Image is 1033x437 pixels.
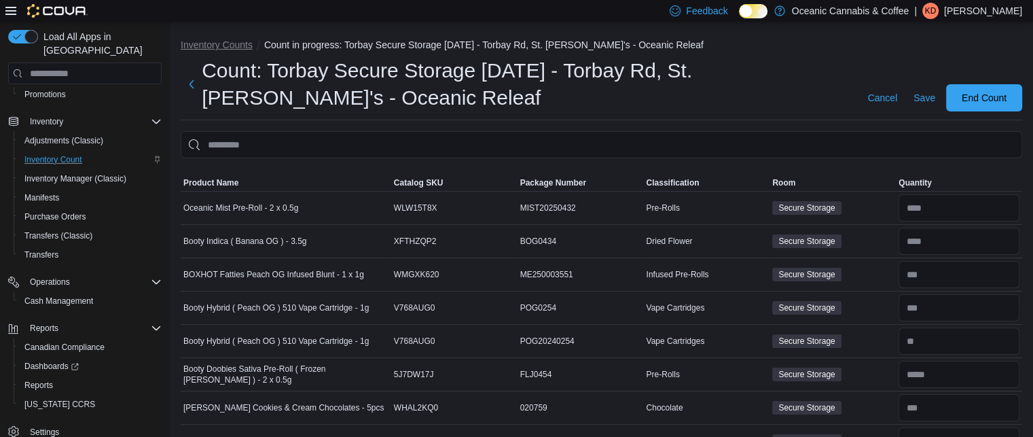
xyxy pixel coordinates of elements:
[19,171,162,187] span: Inventory Manager (Classic)
[19,152,162,168] span: Inventory Count
[862,84,903,111] button: Cancel
[24,320,64,336] button: Reports
[772,368,841,381] span: Secure Storage
[24,342,105,353] span: Canadian Compliance
[646,236,692,247] span: Dried Flower
[24,399,95,410] span: [US_STATE] CCRS
[38,30,162,57] span: Load All Apps in [GEOGRAPHIC_DATA]
[19,86,162,103] span: Promotions
[24,230,92,241] span: Transfers (Classic)
[772,334,841,348] span: Secure Storage
[183,269,364,280] span: BOXHOT Fatties Peach OG Infused Blunt - 1 x 1g
[646,177,699,188] span: Classification
[19,133,109,149] a: Adjustments (Classic)
[778,202,835,214] span: Secure Storage
[914,3,917,19] p: |
[19,190,162,206] span: Manifests
[772,234,841,248] span: Secure Storage
[24,361,79,372] span: Dashboards
[646,203,679,213] span: Pre-Rolls
[19,228,162,244] span: Transfers (Classic)
[962,91,1007,105] span: End Count
[518,266,644,283] div: ME250003551
[14,338,167,357] button: Canadian Compliance
[3,112,167,131] button: Inventory
[19,339,162,355] span: Canadian Compliance
[19,209,162,225] span: Purchase Orders
[646,402,683,413] span: Chocolate
[739,18,740,19] span: Dark Mode
[19,396,101,413] a: [US_STATE] CCRS
[202,57,851,111] h1: Count: Torbay Secure Storage [DATE] - Torbay Rd, St. [PERSON_NAME]'s - Oceanic Releaf
[394,302,435,313] span: V768AUG0
[24,192,59,203] span: Manifests
[899,177,932,188] span: Quantity
[778,368,835,381] span: Secure Storage
[19,228,98,244] a: Transfers (Classic)
[19,293,98,309] a: Cash Management
[518,233,644,249] div: BOG0434
[183,203,298,213] span: Oceanic Mist Pre-Roll - 2 x 0.5g
[778,302,835,314] span: Secure Storage
[772,301,841,315] span: Secure Storage
[19,152,88,168] a: Inventory Count
[14,357,167,376] a: Dashboards
[19,209,92,225] a: Purchase Orders
[19,396,162,413] span: Washington CCRS
[394,236,437,247] span: XFTHZQP2
[394,203,437,213] span: WLW15T8X
[24,113,69,130] button: Inventory
[19,358,84,374] a: Dashboards
[518,400,644,416] div: 020759
[778,335,835,347] span: Secure Storage
[643,175,769,191] button: Classification
[922,3,939,19] div: Kim Dixon
[183,336,369,347] span: Booty Hybrid ( Peach OG ) 510 Vape Cartridge - 1g
[183,364,388,385] span: Booty Doobies Sativa Pre-Roll ( Frozen [PERSON_NAME] ) - 2 x 0.5g
[19,171,132,187] a: Inventory Manager (Classic)
[30,323,58,334] span: Reports
[14,207,167,226] button: Purchase Orders
[686,4,727,18] span: Feedback
[925,3,937,19] span: KD
[19,377,58,394] a: Reports
[944,3,1022,19] p: [PERSON_NAME]
[518,175,644,191] button: Package Number
[772,268,841,281] span: Secure Storage
[19,247,162,263] span: Transfers
[14,150,167,169] button: Inventory Count
[14,376,167,395] button: Reports
[646,269,708,280] span: Infused Pre-Rolls
[772,401,841,415] span: Secure Storage
[19,86,71,103] a: Promotions
[181,131,1022,158] input: This is a search bar. After typing your query, hit enter to filter the results lower in the page.
[896,175,1022,191] button: Quantity
[14,226,167,245] button: Transfers (Classic)
[520,177,586,188] span: Package Number
[19,247,64,263] a: Transfers
[27,4,88,18] img: Cova
[646,302,704,313] span: Vape Cartridges
[3,319,167,338] button: Reports
[181,175,391,191] button: Product Name
[14,188,167,207] button: Manifests
[24,380,53,391] span: Reports
[646,336,704,347] span: Vape Cartridges
[24,249,58,260] span: Transfers
[14,245,167,264] button: Transfers
[264,39,704,50] button: Count in progress: Torbay Secure Storage [DATE] - Torbay Rd, St. [PERSON_NAME]'s - Oceanic Releaf
[24,274,162,290] span: Operations
[394,402,438,413] span: WHAL2KQ0
[24,296,93,307] span: Cash Management
[24,173,126,184] span: Inventory Manager (Classic)
[518,200,644,216] div: MIST20250432
[778,268,835,281] span: Secure Storage
[183,177,238,188] span: Product Name
[518,366,644,383] div: FLJ0454
[14,395,167,414] button: [US_STATE] CCRS
[646,369,679,380] span: Pre-Rolls
[394,336,435,347] span: V768AUG0
[30,277,70,287] span: Operations
[391,175,518,191] button: Catalog SKU
[19,339,110,355] a: Canadian Compliance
